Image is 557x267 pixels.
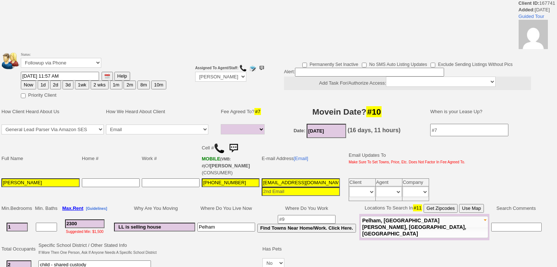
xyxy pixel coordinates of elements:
[249,64,256,72] img: compose_email.png
[105,101,217,123] td: How We Heard About Client
[197,223,255,231] input: #8
[113,203,196,214] td: Why Are You Moving
[124,81,136,89] button: 2m
[366,106,382,117] span: #10
[226,141,241,156] img: sms.png
[202,156,220,162] font: MOBILE
[261,140,341,177] td: E-mail Address
[114,72,130,81] button: Help
[2,53,24,69] img: people.png
[424,204,458,213] button: Get Zipcodes
[210,163,250,168] b: [PERSON_NAME]
[11,205,32,211] span: Bedrooms
[284,68,531,90] div: Alert:
[293,128,306,133] b: Date:
[302,63,307,67] input: Permanently Set Inactive
[21,52,101,66] font: Status:
[239,64,247,72] img: call.png
[86,205,107,211] a: [Guidelines]
[220,101,268,123] td: Fee Agreed To?
[343,140,466,177] td: Email Updates To
[86,207,107,211] b: [Guidelines]
[459,204,484,213] button: Use Map
[431,59,512,68] label: Exclude Sending Listings Without Pics
[110,81,122,89] button: 1m
[0,241,37,257] td: Total Occupants
[519,7,535,12] b: Added:
[75,81,89,89] button: 1wk
[34,203,58,214] td: Min. Baths
[81,140,141,177] td: Home #
[423,101,543,123] td: When is your Lease Up?
[413,204,423,211] span: #11
[376,179,402,186] td: Agent
[21,93,26,98] input: Priority Client
[362,218,466,237] span: Pelham, [GEOGRAPHIC_DATA][PERSON_NAME], [GEOGRAPHIC_DATA], [GEOGRAPHIC_DATA]
[66,230,103,234] font: Suggested Min: $1,500
[0,203,34,214] td: Min.
[195,66,238,70] b: Assigned To Agent/Staff:
[278,215,336,224] input: #9
[257,224,356,233] button: Find Towns Near Home/Work. Click Here.
[214,143,225,154] img: call.png
[489,203,543,214] td: Search Comments
[258,64,265,72] img: sms.png
[262,178,340,187] input: 1st Email - Question #0
[254,108,261,115] span: #7
[302,59,358,68] label: Permanently Set Inactive
[349,160,465,164] font: Make Sure To Set Towns, Price, Etc. Does Not Factor In Fee Agreed To.
[201,140,261,177] td: Cell # Of (CONSUMER)
[519,20,548,49] img: 54de97531409103cd3b5a82dc0e72e40
[360,216,488,238] button: Pelham, [GEOGRAPHIC_DATA][PERSON_NAME], [GEOGRAPHIC_DATA], [GEOGRAPHIC_DATA]
[73,205,83,211] span: Rent
[141,140,201,177] td: Work #
[151,81,166,89] button: 10m
[362,63,367,67] input: No SMS Auto Listing Updates
[137,81,150,89] button: 8m
[0,140,81,177] td: Full Name
[365,205,484,211] nobr: Locations To Search In
[272,105,422,118] h3: Movein Date?
[37,241,158,257] td: Specific School District / Other Stated Info
[519,0,539,6] b: Client ID:
[65,219,105,228] input: #3
[284,77,531,90] center: Add Task For/Authorize Access:
[256,203,357,214] td: Where Do You Work
[262,187,340,196] input: 2nd Email
[430,124,508,136] input: #7
[349,179,376,186] td: Client
[91,81,109,89] button: 2 wks
[38,81,49,89] button: 1d
[519,14,545,19] a: Guided Tour
[196,203,256,214] td: Where Do You Live Now
[0,101,105,123] td: How Client Heard About Us
[7,223,28,231] input: #1
[402,179,429,186] td: Company
[114,223,195,231] input: #6
[105,74,110,79] img: [calendar icon]
[362,59,427,68] label: No SMS Auto Listing Updates
[21,81,36,89] button: Now
[21,90,56,99] label: Priority Client
[202,156,231,168] b: T-Mobile USA, Inc.
[348,127,401,133] b: (16 days, 11 hours)
[261,241,285,257] td: Has Pets
[50,81,61,89] button: 2d
[62,205,83,211] b: Max.
[38,251,156,255] font: If More Then One Person, Ask If Anyone Needs A Specific School District
[431,63,435,67] input: Exclude Sending Listings Without Pics
[62,81,73,89] button: 3d
[293,156,308,161] a: [Email]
